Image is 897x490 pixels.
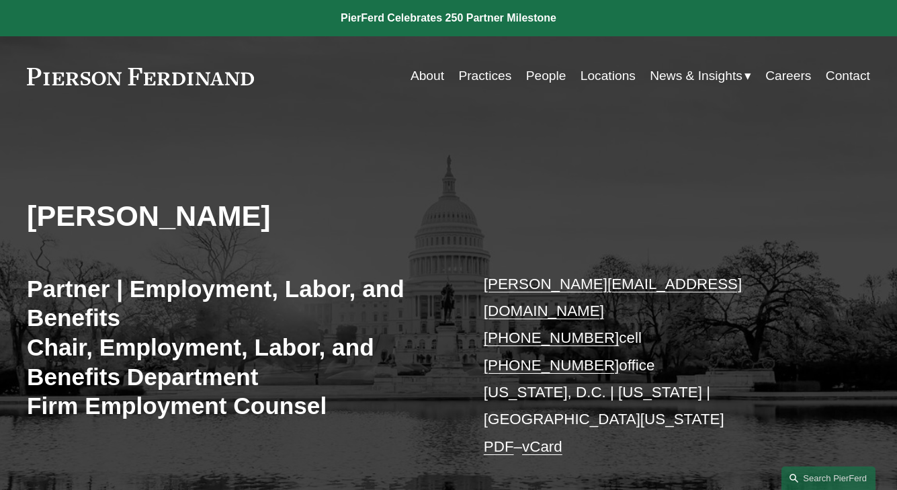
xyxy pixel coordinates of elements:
a: Search this site [781,466,875,490]
a: Locations [581,63,636,89]
a: PDF [484,438,514,455]
a: Practices [458,63,511,89]
p: cell office [US_STATE], D.C. | [US_STATE] | [GEOGRAPHIC_DATA][US_STATE] – [484,271,835,460]
a: vCard [522,438,562,455]
a: People [526,63,566,89]
a: About [411,63,444,89]
a: [PHONE_NUMBER] [484,357,620,374]
a: Careers [765,63,811,89]
a: [PERSON_NAME][EMAIL_ADDRESS][DOMAIN_NAME] [484,276,742,319]
a: [PHONE_NUMBER] [484,329,620,346]
span: News & Insights [650,65,742,88]
h2: [PERSON_NAME] [27,198,448,233]
a: folder dropdown [650,63,751,89]
h3: Partner | Employment, Labor, and Benefits Chair, Employment, Labor, and Benefits Department Firm ... [27,274,448,421]
a: Contact [826,63,870,89]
